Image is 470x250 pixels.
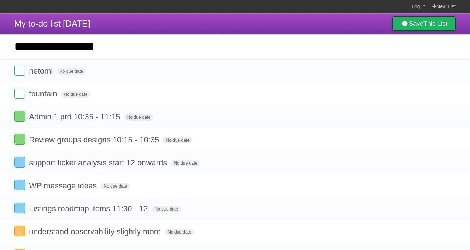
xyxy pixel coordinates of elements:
[423,20,447,27] b: This List
[14,19,90,28] span: My to-do list [DATE]
[14,226,25,236] label: Done
[29,181,99,190] span: WP message ideas
[29,89,59,98] span: fountain
[392,16,456,31] a: SaveThis List
[14,203,25,213] label: Done
[14,111,25,122] label: Done
[57,68,86,75] span: No due date
[14,134,25,145] label: Done
[14,65,25,76] label: Done
[152,206,181,212] span: No due date
[61,91,90,98] span: No due date
[14,88,25,99] label: Done
[165,229,194,235] span: No due date
[29,66,54,75] span: netomi
[29,135,161,144] span: Review groups designs 10:15 - 10:35
[163,137,192,143] span: No due date
[101,183,130,189] span: No due date
[171,160,200,166] span: No due date
[14,157,25,168] label: Done
[14,180,25,190] label: Done
[29,204,149,213] span: Listings roadmap items 11:30 - 12
[124,114,153,121] span: No due date
[29,158,169,167] span: support ticket analysis start 12 onwards
[29,112,122,121] span: Admin 1 prd 10:35 - 11:15
[29,227,163,236] span: understand observability slightly more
